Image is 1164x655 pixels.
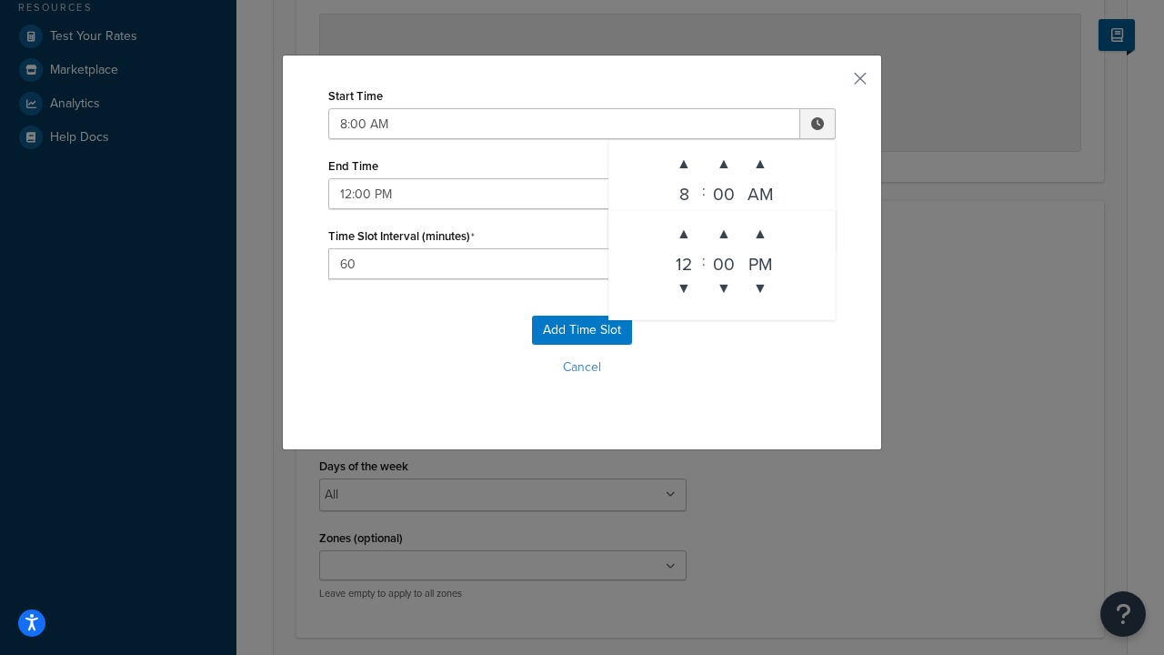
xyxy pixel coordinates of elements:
[328,159,378,173] label: End Time
[742,216,778,252] span: ▲
[666,270,702,307] span: ▼
[742,182,778,200] div: AM
[666,216,702,252] span: ▲
[666,182,702,200] div: 8
[706,182,742,200] div: 00
[328,89,383,103] label: Start Time
[706,216,742,252] span: ▲
[742,252,778,270] div: PM
[742,200,778,237] span: ▼
[706,146,742,182] span: ▲
[328,229,475,244] label: Time Slot Interval (minutes)
[666,200,702,237] span: ▼
[702,146,706,237] div: :
[706,252,742,270] div: 00
[666,146,702,182] span: ▲
[666,252,702,270] div: 12
[706,200,742,237] span: ▼
[742,146,778,182] span: ▲
[328,354,836,381] button: Cancel
[706,270,742,307] span: ▼
[532,316,632,345] button: Add Time Slot
[742,270,778,307] span: ▼
[702,216,706,307] div: :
